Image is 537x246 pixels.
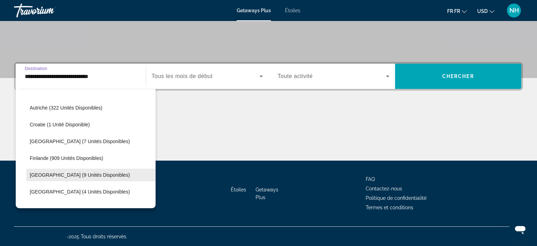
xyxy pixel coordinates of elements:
span: Autriche (322 unités disponibles) [30,105,102,111]
a: Étoiles [231,187,246,192]
button: Grèce et Chypre (22 unités disponibles) [26,202,156,215]
span: Toute activité [278,73,313,79]
a: FAQ [366,176,375,182]
span: Croatie (1 unité disponible) [30,122,90,127]
div: Le widget de recherche [16,64,521,89]
span: Destination [25,66,47,71]
a: Politique de confidentialité [366,195,427,201]
button: Finlande (909 unités disponibles) [26,152,156,164]
span: [GEOGRAPHIC_DATA] (9 unités disponibles) [30,172,130,178]
a: Getaways Plus [237,8,271,13]
a: Termes et conditions [366,205,413,210]
button: Autriche (322 unités disponibles) [26,101,156,114]
span: 2025 Tous droits réservés. [69,234,127,239]
span: Tous les mois de début [152,73,213,79]
span: [GEOGRAPHIC_DATA] (7 unités disponibles) [30,139,130,144]
span: USD [477,8,488,14]
span: NH [509,7,519,14]
span: fr fr [447,8,460,14]
span: [GEOGRAPHIC_DATA] (4 unités disponibles) [30,189,130,195]
button: Croatie (1 unité disponible) [26,118,156,131]
button: Andorre (13 unités disponibles) [26,85,156,97]
button: [GEOGRAPHIC_DATA] (9 unités disponibles) [26,169,156,181]
a: Getaways Plus [256,187,278,200]
span: - [66,234,127,239]
iframe: Bouton de lancement de la fenêtre de messagerie [509,218,531,240]
a: Étoiles [285,8,300,13]
a: Contactez-nous [366,186,402,191]
button: Chercher [395,64,522,89]
button: Menu utilisateur [505,3,523,18]
a: Travorium [14,1,84,20]
button: [GEOGRAPHIC_DATA] (4 unités disponibles) [26,185,156,198]
button: Changer de langue [447,6,467,16]
button: [GEOGRAPHIC_DATA] (7 unités disponibles) [26,135,156,148]
span: Finlande (909 unités disponibles) [30,155,103,161]
button: Changement de monnaie [477,6,494,16]
span: Chercher [442,73,474,79]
